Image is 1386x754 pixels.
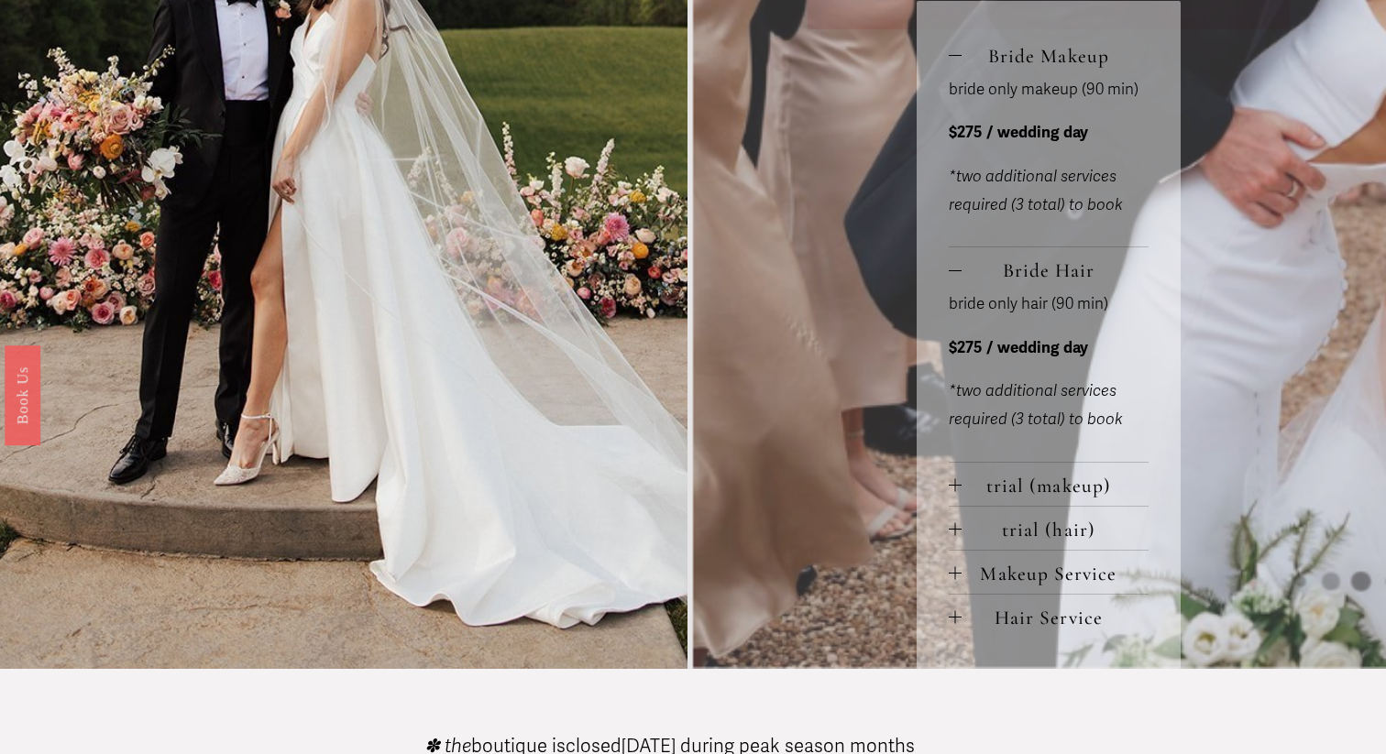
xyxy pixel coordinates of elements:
[949,595,1149,638] button: Hair Service
[949,290,1149,319] p: bride only hair (90 min)
[949,507,1149,550] button: trial (hair)
[949,76,1149,104] p: bride only makeup (90 min)
[962,474,1149,497] span: trial (makeup)
[962,44,1149,68] span: Bride Makeup
[949,290,1149,461] div: Bride Hair
[949,338,1088,357] strong: $275 / wedding day
[962,258,1149,282] span: Bride Hair
[962,606,1149,629] span: Hair Service
[949,76,1149,246] div: Bride Makeup
[949,167,1123,214] em: *two additional services required (3 total) to book
[949,381,1123,429] em: *two additional services required (3 total) to book
[949,463,1149,506] button: trial (makeup)
[949,247,1149,290] button: Bride Hair
[949,33,1149,76] button: Bride Makeup
[962,562,1149,585] span: Makeup Service
[949,551,1149,594] button: Makeup Service
[962,518,1149,541] span: trial (hair)
[5,344,40,444] a: Book Us
[949,123,1088,142] strong: $275 / wedding day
